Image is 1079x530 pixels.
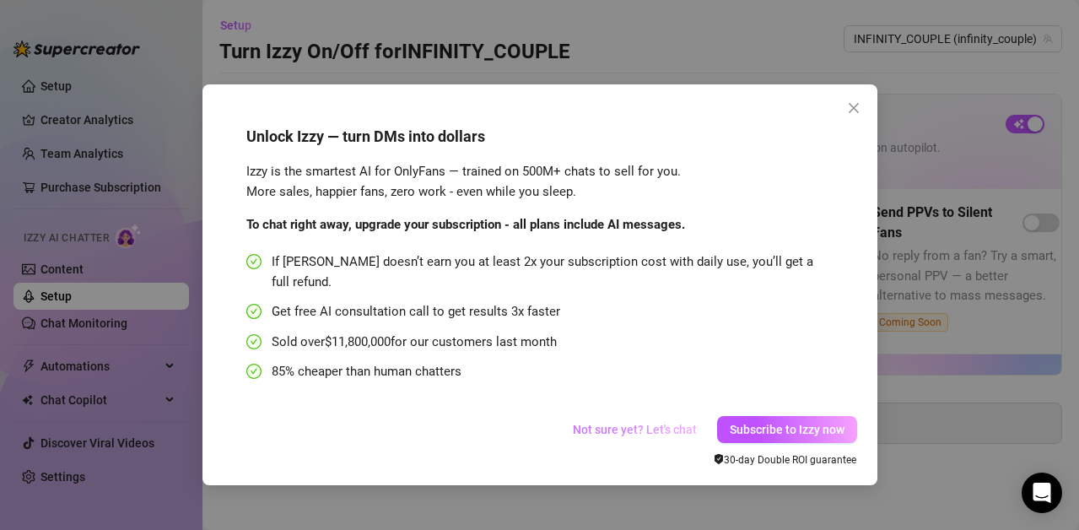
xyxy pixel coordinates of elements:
[246,127,485,145] strong: Unlock Izzy — turn DMs into dollars
[246,217,685,232] b: To chat right away, upgrade your subscription - all plans include AI messages.
[714,454,857,466] span: 30‑day Double ROI guarantee
[272,362,461,382] span: 85% cheaper than human chatters
[714,454,724,464] span: safety-certificate
[1022,473,1062,513] div: Open Intercom Messenger
[246,334,262,349] span: check-circle
[272,302,560,322] span: Get free AI consultation call to get results 3x faster
[246,162,823,202] div: Izzy is the smartest AI for OnlyFans — trained on 500M+ chats to sell for you. More sales, happie...
[840,95,867,122] button: Close
[573,423,697,436] span: Not sure yet? Let's chat
[847,101,861,115] span: close
[717,416,857,443] button: Subscribe to Izzy now
[559,416,710,443] button: Not sure yet? Let's chat
[272,333,557,353] span: Sold over $11,800,000 for our customers last month
[246,364,262,379] span: check-circle
[246,254,262,269] span: check-circle
[840,101,867,115] span: Close
[246,304,262,319] span: check-circle
[730,423,844,436] span: Subscribe to Izzy now
[272,252,823,292] span: If [PERSON_NAME] doesn’t earn you at least 2x your subscription cost with daily use, you’ll get a...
